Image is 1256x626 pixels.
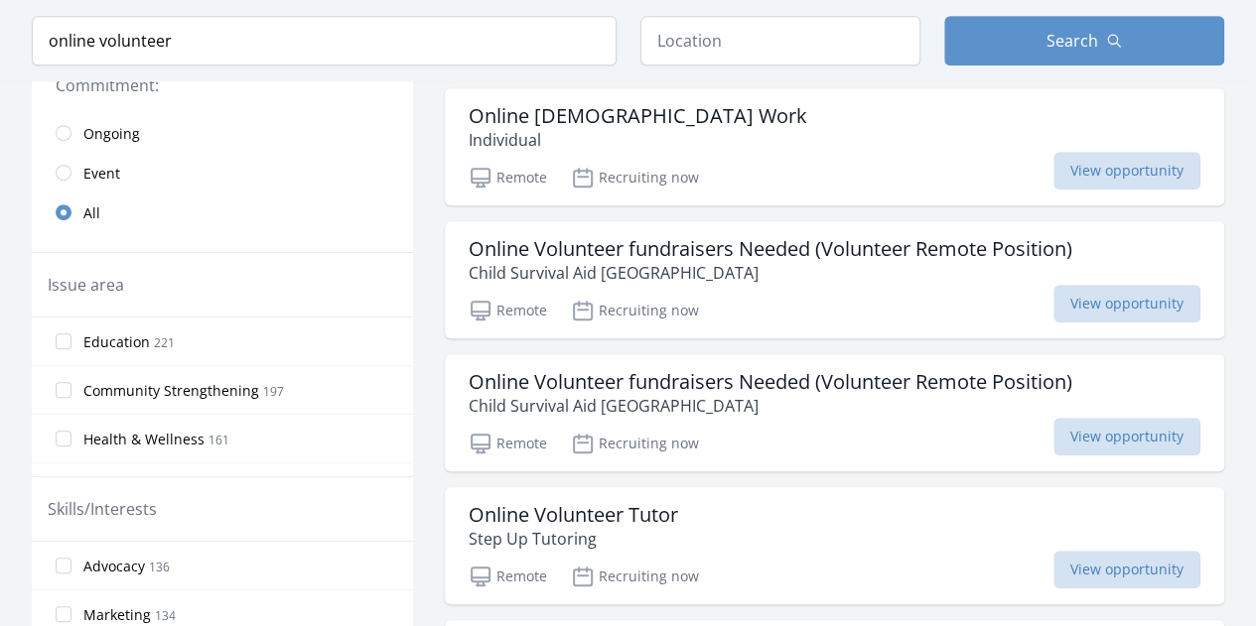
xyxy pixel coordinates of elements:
h3: Online Volunteer fundraisers Needed (Volunteer Remote Position) [469,237,1072,261]
span: Education [83,332,150,352]
span: Community Strengthening [83,381,259,401]
legend: Commitment: [56,73,389,97]
a: Online Volunteer fundraisers Needed (Volunteer Remote Position) Child Survival Aid [GEOGRAPHIC_DA... [445,221,1224,338]
input: Advocacy 136 [56,558,71,573]
span: View opportunity [1053,418,1200,455]
span: Search [1047,29,1098,53]
input: Health & Wellness 161 [56,431,71,446]
p: Remote [469,166,547,189]
input: Marketing 134 [56,606,71,622]
span: View opportunity [1053,152,1200,189]
h3: Online Volunteer Tutor [469,503,678,527]
a: Online Volunteer Tutor Step Up Tutoring Remote Recruiting now View opportunity [445,487,1224,604]
a: Online Volunteer fundraisers Needed (Volunteer Remote Position) Child Survival Aid [GEOGRAPHIC_DA... [445,354,1224,471]
p: Remote [469,432,547,455]
input: Keyword [32,16,617,65]
span: 197 [263,383,284,400]
a: Online [DEMOGRAPHIC_DATA] Work Individual Remote Recruiting now View opportunity [445,88,1224,205]
a: All [32,192,413,232]
legend: Issue area [48,273,124,297]
span: 134 [155,607,176,624]
p: Remote [469,564,547,588]
h3: Online [DEMOGRAPHIC_DATA] Work [469,104,807,128]
p: Child Survival Aid [GEOGRAPHIC_DATA] [469,261,1072,285]
legend: Skills/Interests [48,497,157,521]
input: Education 221 [56,333,71,349]
p: Recruiting now [571,564,699,588]
span: 161 [209,432,229,448]
a: Ongoing [32,113,413,153]
button: Search [944,16,1224,65]
span: View opportunity [1053,551,1200,588]
a: Event [32,153,413,192]
span: Advocacy [83,557,145,576]
input: Community Strengthening 197 [56,382,71,398]
p: Remote [469,299,547,322]
p: Child Survival Aid [GEOGRAPHIC_DATA] [469,394,1072,418]
h3: Online Volunteer fundraisers Needed (Volunteer Remote Position) [469,370,1072,394]
span: Ongoing [83,124,140,144]
span: Health & Wellness [83,430,205,449]
p: Recruiting now [571,299,699,322]
p: Recruiting now [571,166,699,189]
span: Event [83,164,120,184]
span: All [83,203,100,223]
span: View opportunity [1053,285,1200,322]
input: Location [640,16,920,65]
span: 221 [154,334,175,351]
p: Recruiting now [571,432,699,455]
p: Individual [469,128,807,152]
p: Step Up Tutoring [469,527,678,551]
span: Marketing [83,605,151,625]
span: 136 [149,559,170,575]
